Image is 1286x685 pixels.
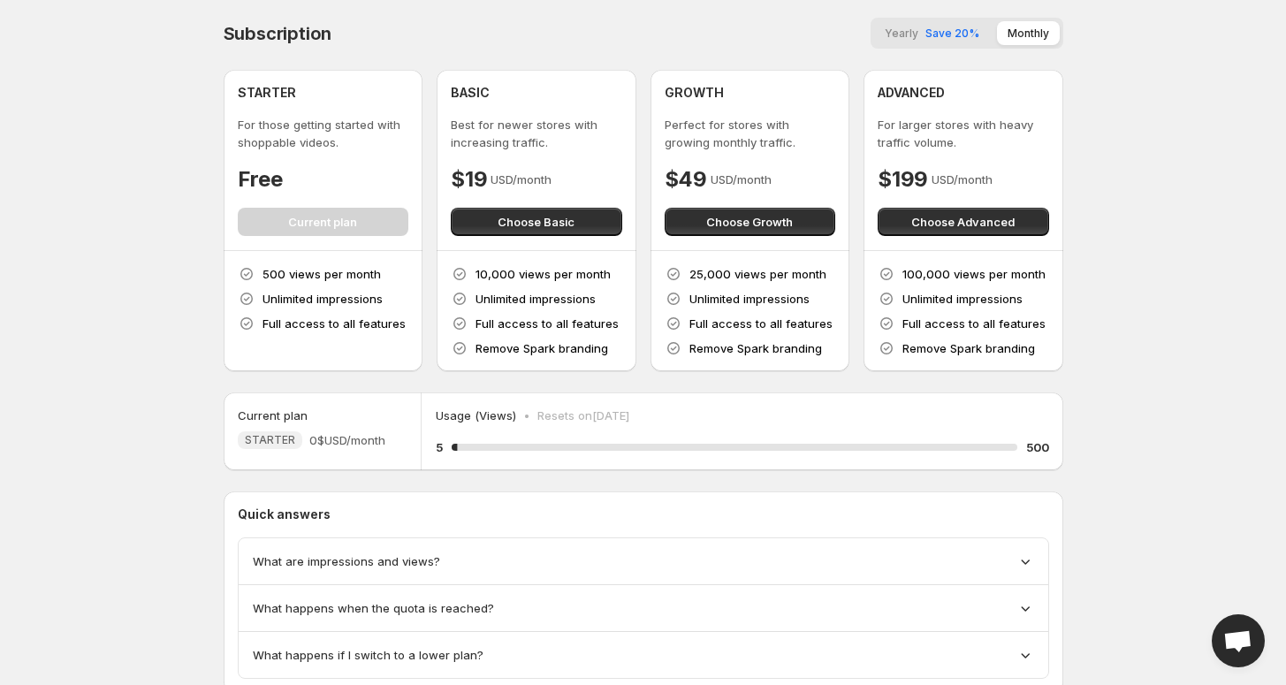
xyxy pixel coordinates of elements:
span: Yearly [885,27,918,40]
button: Choose Growth [665,208,836,236]
p: USD/month [711,171,772,188]
span: What happens if I switch to a lower plan? [253,646,483,664]
h4: BASIC [451,84,490,102]
h4: GROWTH [665,84,724,102]
h4: $199 [878,165,928,194]
p: Quick answers [238,506,1049,523]
p: USD/month [491,171,552,188]
p: Remove Spark branding [689,339,822,357]
span: Choose Growth [706,213,793,231]
span: What happens when the quota is reached? [253,599,494,617]
p: Full access to all features [902,315,1046,332]
h5: 5 [436,438,443,456]
button: Monthly [997,21,1060,45]
h4: Subscription [224,23,332,44]
h4: ADVANCED [878,84,945,102]
p: Usage (Views) [436,407,516,424]
span: Save 20% [925,27,979,40]
p: Unlimited impressions [902,290,1023,308]
p: Best for newer stores with increasing traffic. [451,116,622,151]
h5: Current plan [238,407,308,424]
h4: STARTER [238,84,296,102]
span: What are impressions and views? [253,552,440,570]
p: Full access to all features [689,315,833,332]
p: • [523,407,530,424]
span: Choose Advanced [911,213,1015,231]
button: Choose Advanced [878,208,1049,236]
p: Remove Spark branding [902,339,1035,357]
p: Full access to all features [263,315,406,332]
p: For those getting started with shoppable videos. [238,116,409,151]
p: Unlimited impressions [263,290,383,308]
p: 100,000 views per month [902,265,1046,283]
p: Full access to all features [476,315,619,332]
button: YearlySave 20% [874,21,990,45]
p: Perfect for stores with growing monthly traffic. [665,116,836,151]
h4: $49 [665,165,707,194]
p: Unlimited impressions [476,290,596,308]
h5: 500 [1026,438,1049,456]
span: Choose Basic [498,213,575,231]
p: 10,000 views per month [476,265,611,283]
p: 500 views per month [263,265,381,283]
p: Resets on [DATE] [537,407,629,424]
h4: $19 [451,165,487,194]
h4: Free [238,165,283,194]
p: Remove Spark branding [476,339,608,357]
p: 25,000 views per month [689,265,826,283]
span: STARTER [245,433,295,447]
p: For larger stores with heavy traffic volume. [878,116,1049,151]
a: Open chat [1212,614,1265,667]
button: Choose Basic [451,208,622,236]
p: USD/month [932,171,993,188]
p: Unlimited impressions [689,290,810,308]
span: 0$ USD/month [309,431,385,449]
